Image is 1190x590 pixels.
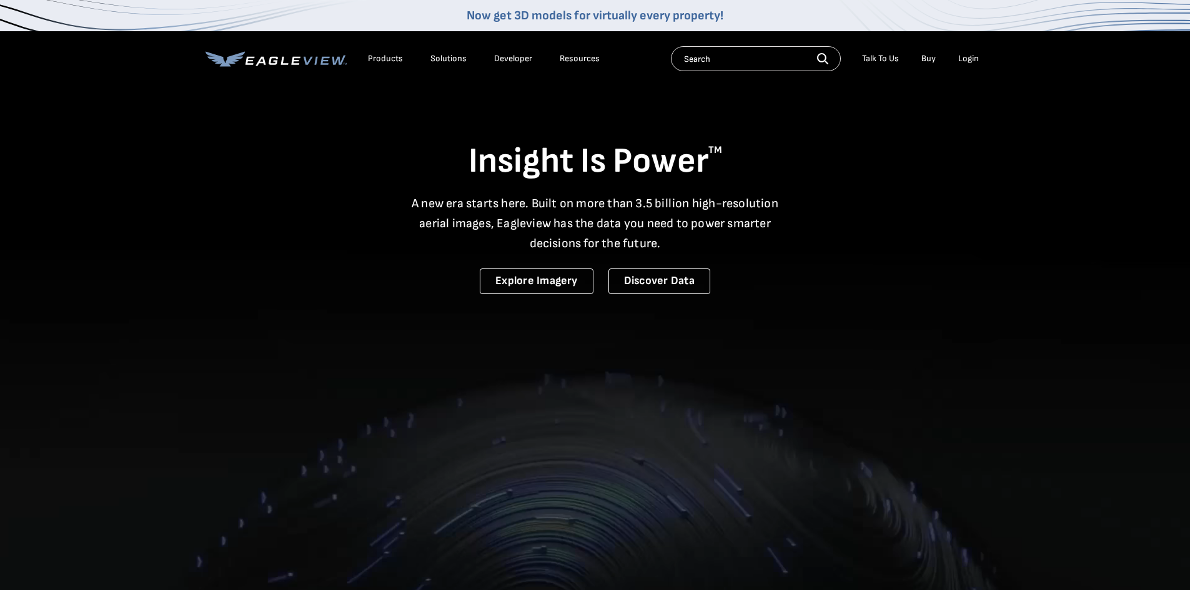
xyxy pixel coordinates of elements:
[671,46,841,71] input: Search
[404,194,786,253] p: A new era starts here. Built on more than 3.5 billion high-resolution aerial images, Eagleview ha...
[494,53,532,64] a: Developer
[430,53,467,64] div: Solutions
[368,53,403,64] div: Products
[480,268,593,294] a: Explore Imagery
[708,144,722,156] sup: TM
[862,53,899,64] div: Talk To Us
[206,140,985,184] h1: Insight Is Power
[467,8,723,23] a: Now get 3D models for virtually every property!
[958,53,979,64] div: Login
[560,53,600,64] div: Resources
[608,268,710,294] a: Discover Data
[921,53,936,64] a: Buy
